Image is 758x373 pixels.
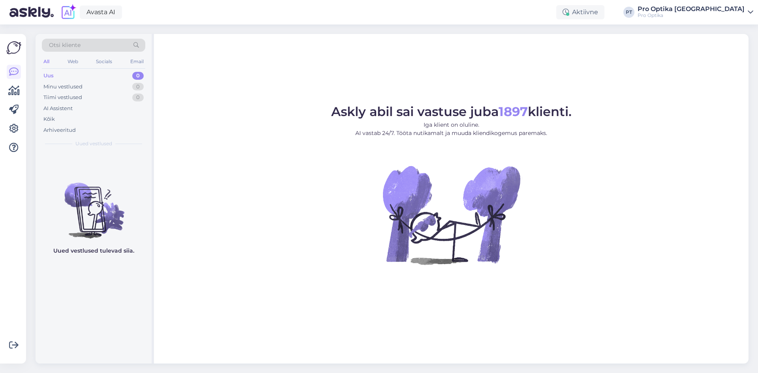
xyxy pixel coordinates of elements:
[94,56,114,67] div: Socials
[380,144,522,286] img: No Chat active
[60,4,77,21] img: explore-ai
[43,72,54,80] div: Uus
[132,94,144,101] div: 0
[623,7,634,18] div: PT
[80,6,122,19] a: Avasta AI
[129,56,145,67] div: Email
[53,247,134,255] p: Uued vestlused tulevad siia.
[638,6,753,19] a: Pro Optika [GEOGRAPHIC_DATA]Pro Optika
[43,83,83,91] div: Minu vestlused
[6,40,21,55] img: Askly Logo
[43,126,76,134] div: Arhiveeritud
[556,5,604,19] div: Aktiivne
[43,94,82,101] div: Tiimi vestlused
[36,169,152,240] img: No chats
[331,104,572,119] span: Askly abil sai vastuse juba klienti.
[43,105,73,112] div: AI Assistent
[49,41,81,49] span: Otsi kliente
[638,12,745,19] div: Pro Optika
[66,56,80,67] div: Web
[638,6,745,12] div: Pro Optika [GEOGRAPHIC_DATA]
[132,72,144,80] div: 0
[499,104,528,119] b: 1897
[331,121,572,137] p: Iga klient on oluline. AI vastab 24/7. Tööta nutikamalt ja muuda kliendikogemus paremaks.
[43,115,55,123] div: Kõik
[75,140,112,147] span: Uued vestlused
[42,56,51,67] div: All
[132,83,144,91] div: 0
